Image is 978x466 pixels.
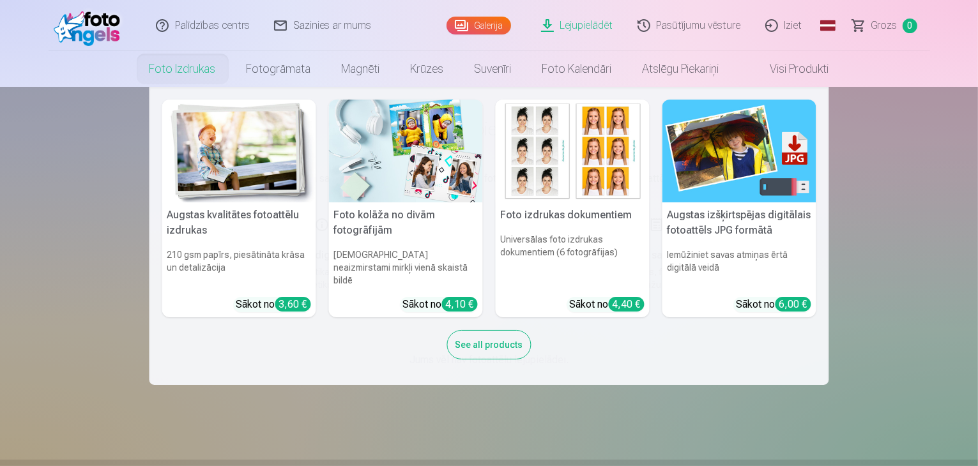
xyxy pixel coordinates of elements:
div: 4,10 € [442,297,478,312]
span: Grozs [871,18,898,33]
a: Visi produkti [735,51,844,87]
h5: Foto kolāža no divām fotogrāfijām [329,202,483,243]
img: Foto izdrukas dokumentiem [496,100,650,202]
h5: Augstas izšķirtspējas digitālais fotoattēls JPG formātā [662,202,816,243]
div: See all products [447,330,531,359]
a: Magnēti [326,51,395,87]
a: Suvenīri [459,51,527,87]
img: Augstas kvalitātes fotoattēlu izdrukas [162,100,316,202]
h5: Augstas kvalitātes fotoattēlu izdrukas [162,202,316,243]
div: Sākot no [236,297,311,312]
span: 0 [903,19,917,33]
div: 3,60 € [275,297,311,312]
a: Foto kolāža no divām fotogrāfijāmFoto kolāža no divām fotogrāfijām[DEMOGRAPHIC_DATA] neaizmirstam... [329,100,483,317]
img: Augstas izšķirtspējas digitālais fotoattēls JPG formātā [662,100,816,202]
h5: Foto izdrukas dokumentiem [496,202,650,228]
h6: Iemūžiniet savas atmiņas ērtā digitālā veidā [662,243,816,292]
a: See all products [447,337,531,350]
div: Sākot no [570,297,645,312]
div: Sākot no [737,297,811,312]
a: Atslēgu piekariņi [627,51,735,87]
a: Augstas kvalitātes fotoattēlu izdrukasAugstas kvalitātes fotoattēlu izdrukas210 gsm papīrs, piesā... [162,100,316,317]
a: Augstas izšķirtspējas digitālais fotoattēls JPG formātāAugstas izšķirtspējas digitālais fotoattēl... [662,100,816,317]
img: Foto kolāža no divām fotogrāfijām [329,100,483,202]
div: 6,00 € [776,297,811,312]
a: Foto izdrukas [134,51,231,87]
a: Galerija [447,17,511,34]
a: Fotogrāmata [231,51,326,87]
a: Foto izdrukas dokumentiemFoto izdrukas dokumentiemUniversālas foto izdrukas dokumentiem (6 fotogr... [496,100,650,317]
img: /fa1 [54,5,127,46]
div: 4,40 € [609,297,645,312]
div: Sākot no [403,297,478,312]
a: Krūzes [395,51,459,87]
h6: [DEMOGRAPHIC_DATA] neaizmirstami mirkļi vienā skaistā bildē [329,243,483,292]
h6: 210 gsm papīrs, piesātināta krāsa un detalizācija [162,243,316,292]
a: Foto kalendāri [527,51,627,87]
h6: Universālas foto izdrukas dokumentiem (6 fotogrāfijas) [496,228,650,292]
